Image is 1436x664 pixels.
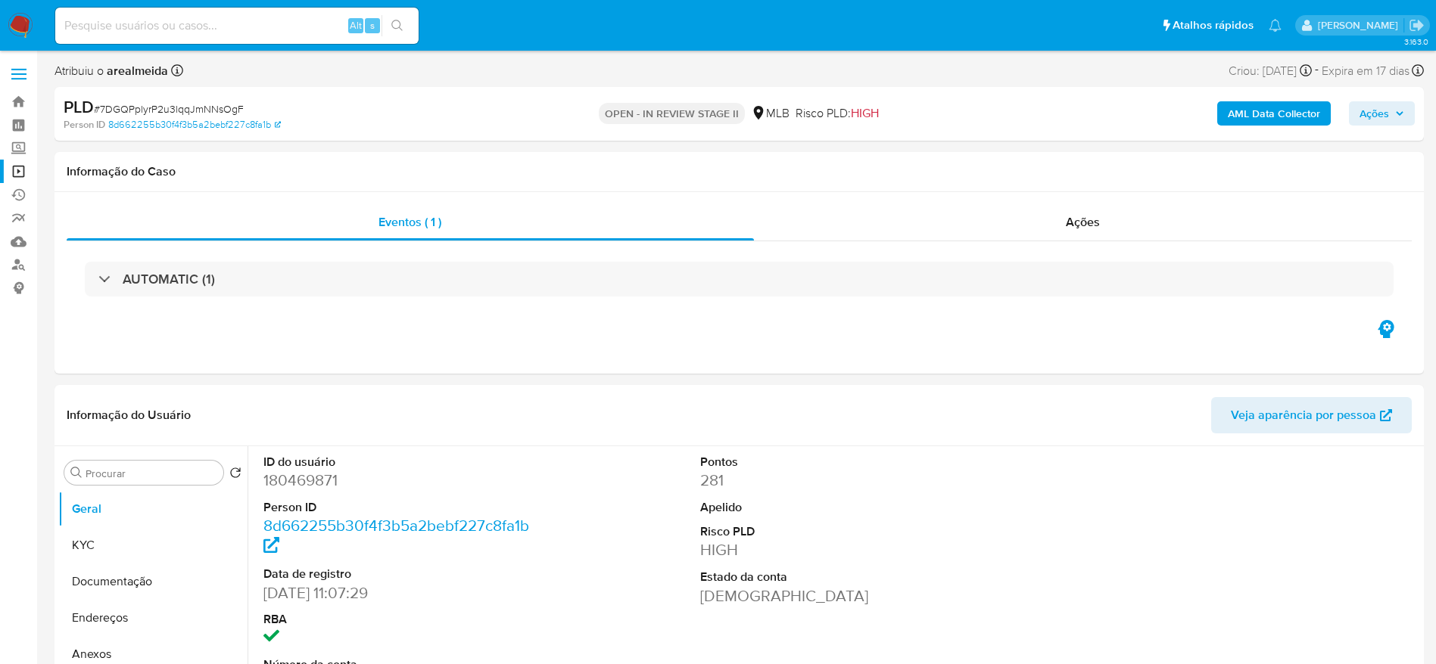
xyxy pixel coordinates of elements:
div: MLB [751,105,790,122]
span: Ações [1360,101,1389,126]
h3: AUTOMATIC (1) [123,271,215,287]
button: search-icon [382,15,413,36]
div: Criou: [DATE] [1229,61,1312,81]
b: PLD [64,95,94,119]
b: arealmeida [104,62,168,79]
dt: Apelido [700,499,977,516]
dt: RBA [263,611,540,628]
b: AML Data Collector [1228,101,1320,126]
span: Atribuiu o [55,63,168,79]
span: Veja aparência por pessoa [1231,397,1376,433]
a: 8d662255b30f4f3b5a2bebf227c8fa1b [108,118,281,132]
dt: ID do usuário [263,454,540,470]
button: Geral [58,491,248,527]
button: Documentação [58,563,248,600]
dd: HIGH [700,539,977,560]
a: 8d662255b30f4f3b5a2bebf227c8fa1b [263,514,529,557]
p: eduardo.dutra@mercadolivre.com [1318,18,1403,33]
dt: Pontos [700,454,977,470]
button: Procurar [70,467,83,479]
dt: Estado da conta [700,569,977,585]
button: Ações [1349,101,1415,126]
span: Risco PLD: [796,105,879,122]
h1: Informação do Caso [67,164,1412,179]
b: Person ID [64,118,105,132]
dt: Risco PLD [700,523,977,540]
h1: Informação do Usuário [67,408,191,423]
div: AUTOMATIC (1) [85,262,1394,296]
span: - [1315,61,1319,81]
dt: Data de registro [263,566,540,582]
dd: 281 [700,470,977,491]
button: AML Data Collector [1217,101,1331,126]
span: Alt [350,18,362,33]
button: KYC [58,527,248,563]
dd: [DEMOGRAPHIC_DATA] [700,585,977,607]
button: Endereços [58,600,248,636]
dt: Person ID [263,499,540,516]
span: # 7DGQPplyrP2u3lqqJmNNsOgF [94,101,244,116]
span: Ações [1066,213,1100,231]
span: s [370,18,375,33]
span: Expira em 17 dias [1322,63,1410,79]
dd: 180469871 [263,470,540,491]
input: Pesquise usuários ou casos... [55,16,419,36]
a: Notificações [1269,19,1282,32]
span: Atalhos rápidos [1173,17,1254,33]
span: HIGH [851,104,879,122]
a: Sair [1409,17,1425,33]
dd: [DATE] 11:07:29 [263,582,540,603]
button: Retornar ao pedido padrão [229,467,241,483]
span: Eventos ( 1 ) [378,213,441,231]
button: Veja aparência por pessoa [1211,397,1412,433]
input: Procurar [86,467,217,480]
p: OPEN - IN REVIEW STAGE II [599,103,745,124]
